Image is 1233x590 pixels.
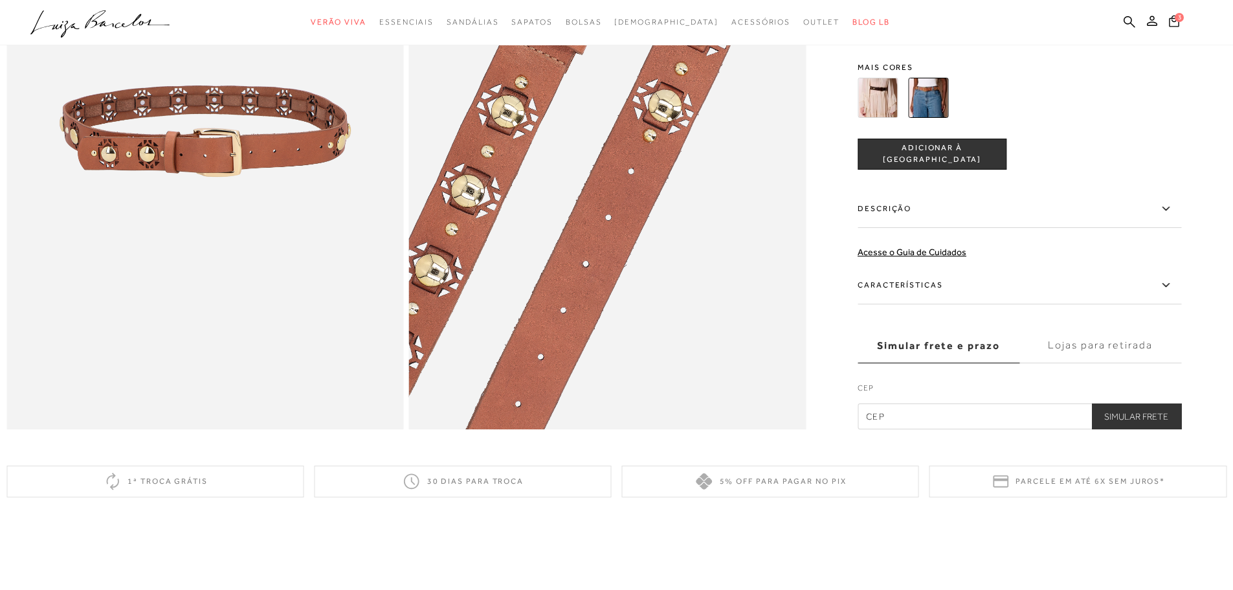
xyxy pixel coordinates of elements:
[803,17,839,27] span: Outlet
[858,190,1181,227] label: Descrição
[6,466,304,497] div: 1ª troca grátis
[858,142,1006,165] span: ADICIONAR À [GEOGRAPHIC_DATA]
[1019,328,1181,363] label: Lojas para retirada
[858,63,1181,71] span: Mais cores
[566,10,602,34] a: categoryNavScreenReaderText
[379,17,434,27] span: Essenciais
[731,10,790,34] a: categoryNavScreenReaderText
[858,77,898,117] img: CINTO EM COURO CAFÉ COM RECORTES E APLICAÇÕES DOURADAS
[858,266,1181,304] label: Características
[858,381,1181,400] label: CEP
[314,466,611,497] div: 30 dias para troca
[311,10,366,34] a: categoryNavScreenReaderText
[858,246,966,256] a: Acesse o Guia de Cuidados
[1091,403,1181,429] button: Simular Frete
[614,17,718,27] span: [DEMOGRAPHIC_DATA]
[1165,14,1183,32] button: 3
[731,17,790,27] span: Acessórios
[311,17,366,27] span: Verão Viva
[803,10,839,34] a: categoryNavScreenReaderText
[908,77,948,117] img: CINTO EM COURO CARVALHO COM RECORTES E APLICAÇÕES DOURADAS
[511,17,552,27] span: Sapatos
[852,17,890,27] span: BLOG LB
[379,10,434,34] a: categoryNavScreenReaderText
[511,10,552,34] a: categoryNavScreenReaderText
[929,466,1227,497] div: Parcele em até 6x sem juros*
[447,10,498,34] a: categoryNavScreenReaderText
[1175,13,1184,22] span: 3
[447,17,498,27] span: Sandálias
[858,138,1006,169] button: ADICIONAR À [GEOGRAPHIC_DATA]
[566,17,602,27] span: Bolsas
[852,10,890,34] a: BLOG LB
[858,403,1181,429] input: CEP
[614,10,718,34] a: noSubCategoriesText
[858,328,1019,363] label: Simular frete e prazo
[622,466,919,497] div: 5% off para pagar no PIX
